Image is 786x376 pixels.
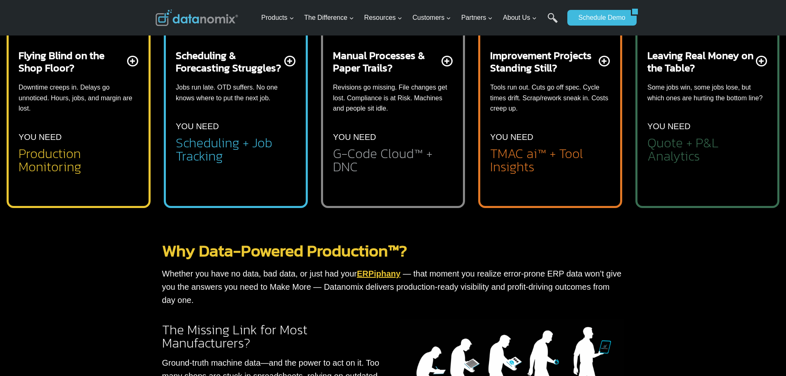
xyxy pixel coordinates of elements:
[304,12,354,23] span: The Difference
[258,5,563,31] nav: Primary Navigation
[176,136,296,163] h2: Scheduling + Job Tracking
[162,267,624,307] p: Whether you have no data, bad data, or just had your — that moment you realize error-prone ERP da...
[647,82,767,103] p: Some jobs win, some jobs lose, but which ones are hurting the bottom line?
[176,49,283,74] h2: Scheduling & Forecasting Struggles?
[490,49,597,74] h2: Improvement Projects Standing Still?
[567,10,631,26] a: Schedule Demo
[364,12,402,23] span: Resources
[357,269,401,278] a: ERPiphany
[176,82,296,103] p: Jobs run late. OTD suffers. No one knows where to put the next job.
[548,13,558,31] a: Search
[186,34,223,42] span: Phone number
[333,49,440,74] h2: Manual Processes & Paper Trails?
[333,147,453,173] h2: G-Code Cloud™ + DNC
[503,12,537,23] span: About Us
[261,12,294,23] span: Products
[156,9,238,26] img: Datanomix
[647,136,767,163] h2: Quote + P&L Analytics
[162,323,387,350] h2: The Missing Link for Most Manufacturers?
[647,49,754,74] h2: Leaving Real Money on the Table?
[19,49,125,74] h2: Flying Blind on the Shop Floor?
[490,82,610,114] p: Tools run out. Cuts go off spec. Cycle times drift. Scrap/rework sneak in. Costs creep up.
[461,12,493,23] span: Partners
[647,120,690,133] p: YOU NEED
[112,184,139,190] a: Privacy Policy
[490,147,610,173] h2: TMAC ai™ + Tool Insights
[162,238,407,263] a: Why Data-Powered Production™?
[490,130,533,144] p: YOU NEED
[19,130,61,144] p: YOU NEED
[19,147,139,173] h2: Production Monitoring
[92,184,105,190] a: Terms
[176,120,219,133] p: YOU NEED
[186,0,212,8] span: Last Name
[413,12,451,23] span: Customers
[333,82,453,114] p: Revisions go missing. File changes get lost. Compliance is at Risk. Machines and people sit idle.
[333,130,376,144] p: YOU NEED
[186,102,217,109] span: State/Region
[19,82,139,114] p: Downtime creeps in. Delays go unnoticed. Hours, jobs, and margin are lost.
